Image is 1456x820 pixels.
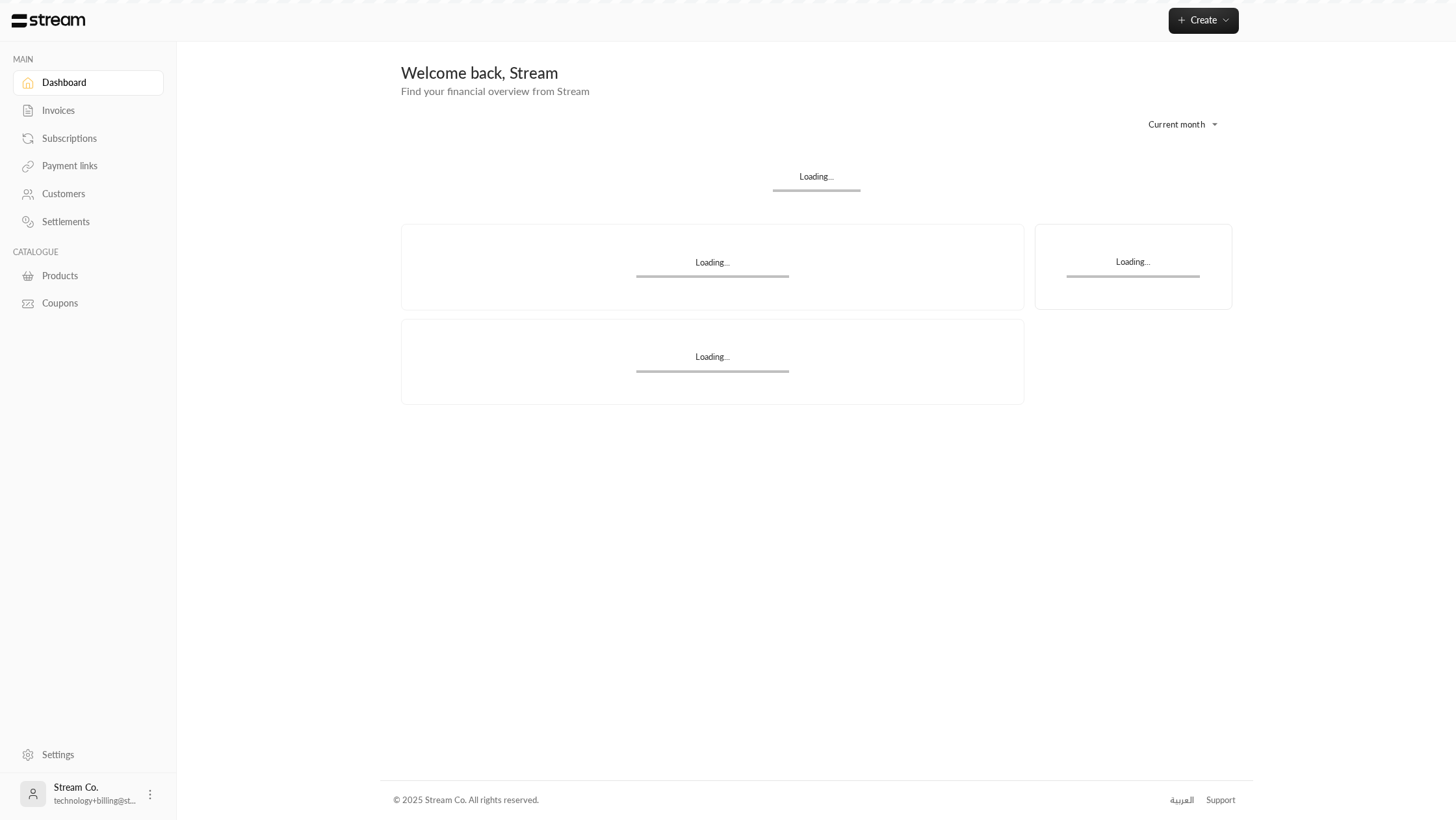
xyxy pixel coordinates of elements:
[636,351,789,370] div: Loading...
[393,794,539,807] div: © 2025 Stream Co. All rights reserved.
[10,14,86,28] img: Logo
[1169,8,1239,34] button: Create
[13,247,164,258] p: CATALOGUE
[42,132,148,145] div: Subscriptions
[773,171,861,189] div: Loading...
[1128,107,1226,141] div: Current month
[42,269,148,282] div: Products
[13,742,164,767] a: Settings
[54,781,136,807] div: Stream Co.
[1202,789,1240,812] a: Support
[1170,794,1194,807] div: العربية
[42,159,148,172] div: Payment links
[42,215,148,228] div: Settlements
[13,55,164,65] p: MAIN
[42,104,148,117] div: Invoices
[42,187,148,200] div: Customers
[13,182,164,207] a: Customers
[401,62,1232,83] div: Welcome back, Stream
[13,154,164,179] a: Payment links
[13,98,164,124] a: Invoices
[13,126,164,151] a: Subscriptions
[42,748,148,761] div: Settings
[42,76,148,89] div: Dashboard
[13,210,164,235] a: Settlements
[54,796,136,806] span: technology+billing@st...
[1191,14,1217,25] span: Create
[13,263,164,288] a: Products
[42,297,148,310] div: Coupons
[636,256,789,275] div: Loading...
[401,85,590,97] span: Find your financial overview from Stream
[13,291,164,316] a: Coupons
[1067,256,1200,275] div: Loading...
[13,70,164,96] a: Dashboard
